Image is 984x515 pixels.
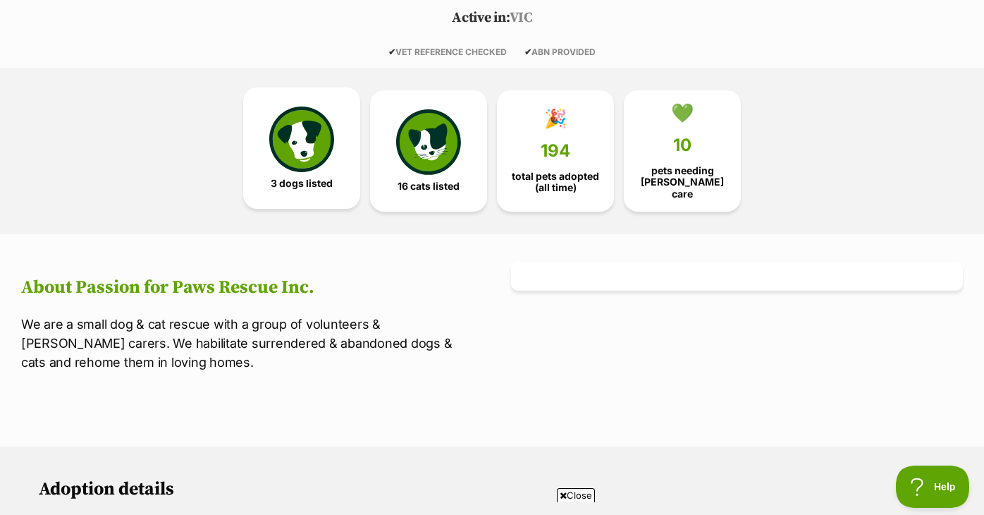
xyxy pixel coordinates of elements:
span: ABN PROVIDED [524,47,596,57]
a: 3 dogs listed [243,87,360,209]
span: Active in: [452,9,509,27]
icon: ✔ [524,47,531,57]
span: VET REFERENCE CHECKED [388,47,507,57]
a: 🎉 194 total pets adopted (all time) [497,90,614,212]
iframe: Help Scout Beacon - Open [896,466,970,508]
span: 3 dogs listed [271,178,333,189]
h2: Adoption details [39,479,945,500]
span: pets needing [PERSON_NAME] care [636,165,729,199]
div: 💚 [671,102,694,123]
span: total pets adopted (all time) [509,171,602,193]
img: petrescue-icon-eee76f85a60ef55c4a1927667547b313a7c0e82042636edf73dce9c88f694885.svg [269,107,334,171]
icon: ✔ [388,47,395,57]
span: 16 cats listed [398,181,460,192]
span: Close [557,488,595,502]
h2: About Passion for Paws Rescue Inc. [21,277,473,298]
span: 10 [673,135,691,155]
a: 💚 10 pets needing [PERSON_NAME] care [624,90,741,212]
img: cat-icon-068c71abf8fe30c970a85cd354bc8e23425d12f6e8612795f06af48be43a487a.svg [396,109,461,174]
span: 194 [541,141,570,161]
a: 16 cats listed [370,90,487,212]
div: 🎉 [544,108,567,129]
p: We are a small dog & cat rescue with a group of volunteers & [PERSON_NAME] carers. We habilitate ... [21,315,473,372]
